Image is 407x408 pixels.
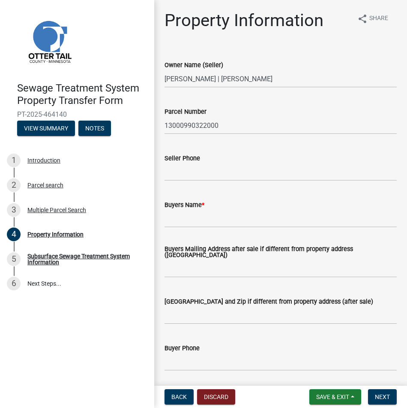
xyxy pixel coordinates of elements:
[27,207,86,213] div: Multiple Parcel Search
[78,125,111,132] wm-modal-confirm: Notes
[165,346,200,352] label: Buyer Phone
[78,121,111,136] button: Notes
[165,299,373,305] label: [GEOGRAPHIC_DATA] and Zip if different from property address (after sale)
[7,228,21,241] div: 4
[7,178,21,192] div: 2
[375,393,390,400] span: Next
[165,202,204,208] label: Buyers Name
[357,14,368,24] i: share
[17,125,75,132] wm-modal-confirm: Summary
[350,10,395,27] button: shareShare
[165,10,323,31] h1: Property Information
[27,157,60,163] div: Introduction
[165,109,206,115] label: Parcel Number
[165,246,397,259] label: Buyers Mailing Address after sale if different from property address ([GEOGRAPHIC_DATA])
[309,389,361,405] button: Save & Exit
[165,62,223,68] label: Owner Name (Seller)
[171,393,187,400] span: Back
[27,231,84,237] div: Property Information
[27,253,141,265] div: Subsurface Sewage Treatment System Information
[27,182,63,188] div: Parcel search
[369,14,388,24] span: Share
[17,9,81,73] img: Otter Tail County, Minnesota
[165,156,200,162] label: Seller Phone
[7,252,21,266] div: 5
[7,154,21,167] div: 1
[165,389,194,405] button: Back
[7,203,21,217] div: 3
[17,121,75,136] button: View Summary
[17,82,147,107] h4: Sewage Treatment System Property Transfer Form
[7,277,21,290] div: 6
[368,389,397,405] button: Next
[17,110,137,118] span: PT-2025-464140
[197,389,235,405] button: Discard
[316,393,349,400] span: Save & Exit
